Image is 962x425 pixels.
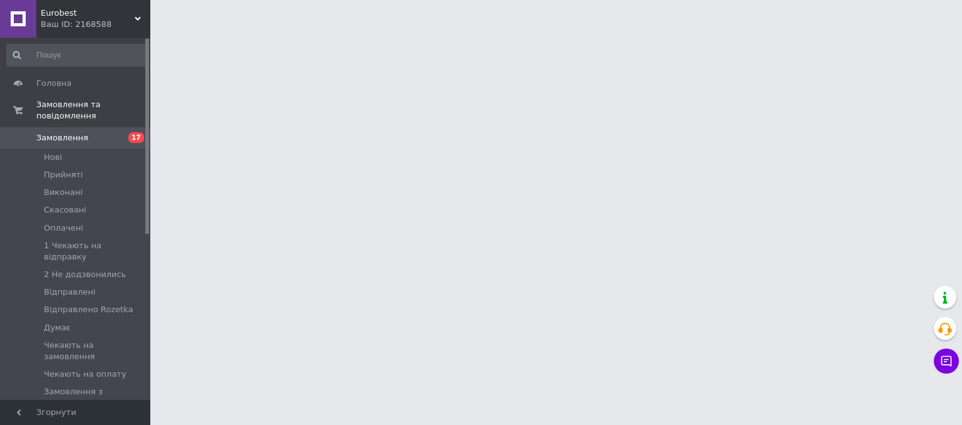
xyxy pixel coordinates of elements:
[36,99,150,122] span: Замовлення та повідомлення
[44,152,62,163] span: Нові
[41,19,150,30] div: Ваш ID: 2168588
[44,340,147,362] span: Чекають на замовлення
[44,386,147,409] span: Замовлення з [PERSON_NAME]
[36,78,71,89] span: Головна
[44,369,127,380] span: Чекають на оплату
[44,286,95,298] span: Відправлені
[44,204,86,216] span: Скасовані
[44,322,71,333] span: Думає
[128,132,144,143] span: 17
[36,132,88,144] span: Замовлення
[41,8,135,19] span: Eurobest
[44,240,147,263] span: 1 Чекають на відправку
[44,304,133,315] span: Відправлено Rozetka
[934,349,959,374] button: Чат з покупцем
[44,169,83,181] span: Прийняті
[44,187,83,198] span: Виконані
[44,223,83,234] span: Оплачені
[44,269,126,280] span: 2 Не додзвонились
[6,44,148,66] input: Пошук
